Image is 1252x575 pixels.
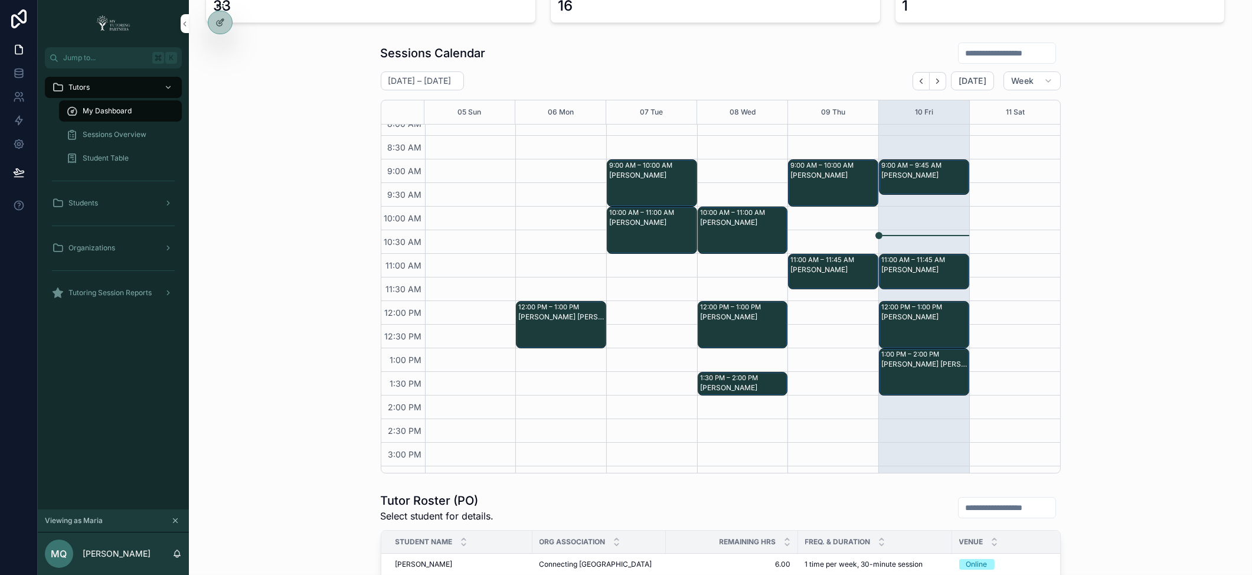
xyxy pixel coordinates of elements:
[607,160,697,206] div: 9:00 AM – 10:00 AM[PERSON_NAME]
[45,237,182,259] a: Organizations
[382,308,425,318] span: 12:00 PM
[881,360,968,369] div: [PERSON_NAME] [PERSON_NAME]
[700,208,768,217] div: 10:00 AM – 11:00 AM
[805,560,923,569] span: 1 time per week, 30-minute session
[68,243,115,253] span: Organizations
[805,537,871,547] span: Freq. & Duration
[881,265,968,275] div: [PERSON_NAME]
[700,302,764,312] div: 12:00 PM – 1:00 PM
[83,106,132,116] span: My Dashboard
[548,100,574,124] button: 06 Mon
[881,255,948,264] div: 11:00 AM – 11:45 AM
[68,288,152,298] span: Tutoring Session Reports
[880,254,969,289] div: 11:00 AM – 11:45 AM[PERSON_NAME]
[385,402,425,412] span: 2:00 PM
[385,426,425,436] span: 2:30 PM
[930,72,946,90] button: Next
[790,255,857,264] div: 11:00 AM – 11:45 AM
[382,331,425,341] span: 12:30 PM
[730,100,756,124] button: 08 Wed
[789,254,878,289] div: 11:00 AM – 11:45 AM[PERSON_NAME]
[881,312,968,322] div: [PERSON_NAME]
[385,449,425,459] span: 3:00 PM
[395,537,453,547] span: Student Name
[1006,100,1025,124] button: 11 Sat
[381,509,494,523] span: Select student for details.
[607,207,697,253] div: 10:00 AM – 11:00 AM[PERSON_NAME]
[381,213,425,223] span: 10:00 AM
[45,192,182,214] a: Students
[609,208,677,217] div: 10:00 AM – 11:00 AM
[951,71,994,90] button: [DATE]
[673,560,791,569] a: 6.00
[698,373,787,395] div: 1:30 PM – 2:00 PM[PERSON_NAME]
[45,47,182,68] button: Jump to...K
[959,76,986,86] span: [DATE]
[68,83,90,92] span: Tutors
[387,378,425,388] span: 1:30 PM
[540,560,659,569] a: Connecting [GEOGRAPHIC_DATA]
[83,130,146,139] span: Sessions Overview
[59,100,182,122] a: My Dashboard
[789,160,878,206] div: 9:00 AM – 10:00 AM[PERSON_NAME]
[720,537,776,547] span: Remaining Hrs
[700,383,787,393] div: [PERSON_NAME]
[385,166,425,176] span: 9:00 AM
[609,218,696,227] div: [PERSON_NAME]
[383,260,425,270] span: 11:00 AM
[385,119,425,129] span: 8:00 AM
[881,161,944,170] div: 9:00 AM – 9:45 AM
[395,560,453,569] span: [PERSON_NAME]
[63,53,148,63] span: Jump to...
[59,124,182,145] a: Sessions Overview
[913,72,930,90] button: Back
[38,68,189,319] div: scrollable content
[609,161,675,170] div: 9:00 AM – 10:00 AM
[881,349,942,359] div: 1:00 PM – 2:00 PM
[700,312,787,322] div: [PERSON_NAME]
[881,171,968,180] div: [PERSON_NAME]
[1003,71,1060,90] button: Week
[51,547,67,561] span: MQ
[880,160,969,194] div: 9:00 AM – 9:45 AM[PERSON_NAME]
[805,560,945,569] a: 1 time per week, 30-minute session
[790,161,857,170] div: 9:00 AM – 10:00 AM
[540,537,606,547] span: Org Association
[609,171,696,180] div: [PERSON_NAME]
[517,302,606,348] div: 12:00 PM – 1:00 PM[PERSON_NAME] [PERSON_NAME]
[881,302,945,312] div: 12:00 PM – 1:00 PM
[959,559,1079,570] a: Online
[45,282,182,303] a: Tutoring Session Reports
[700,218,787,227] div: [PERSON_NAME]
[700,373,761,383] div: 1:30 PM – 2:00 PM
[381,45,486,61] h1: Sessions Calendar
[458,100,482,124] button: 05 Sun
[821,100,845,124] button: 09 Thu
[540,560,652,569] span: Connecting [GEOGRAPHIC_DATA]
[959,537,983,547] span: Venue
[880,302,969,348] div: 12:00 PM – 1:00 PM[PERSON_NAME]
[381,492,494,509] h1: Tutor Roster (PO)
[166,53,176,63] span: K
[880,349,969,395] div: 1:00 PM – 2:00 PM[PERSON_NAME] [PERSON_NAME]
[45,516,103,525] span: Viewing as Maria
[385,190,425,200] span: 9:30 AM
[45,77,182,98] a: Tutors
[518,312,605,322] div: [PERSON_NAME] [PERSON_NAME]
[68,198,98,208] span: Students
[83,153,129,163] span: Student Table
[915,100,933,124] button: 10 Fri
[640,100,663,124] button: 07 Tue
[1011,76,1034,86] span: Week
[381,237,425,247] span: 10:30 AM
[698,302,787,348] div: 12:00 PM – 1:00 PM[PERSON_NAME]
[790,265,877,275] div: [PERSON_NAME]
